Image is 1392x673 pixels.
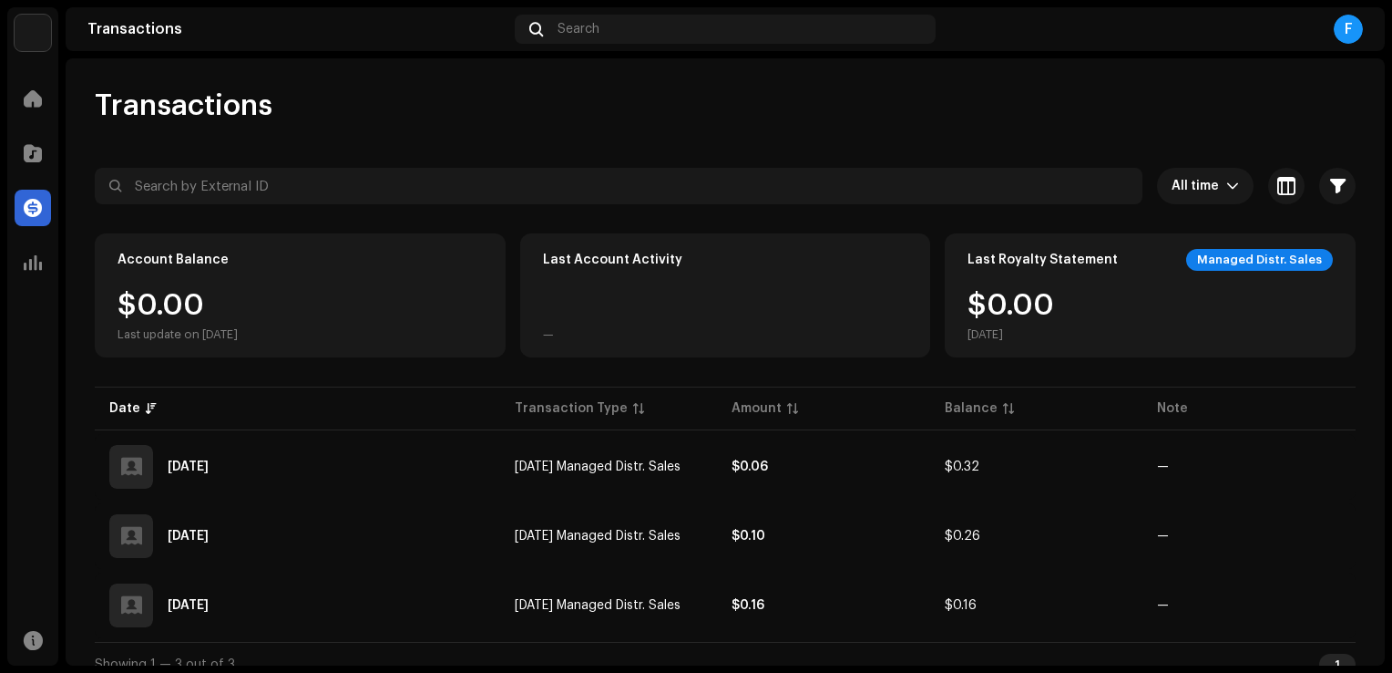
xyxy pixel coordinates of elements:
[515,461,681,473] span: Sep 2025 Managed Distr. Sales
[168,530,209,543] div: Sep 5, 2025
[95,88,272,124] span: Transactions
[515,599,681,612] span: Jul 2025 Managed Distr. Sales
[558,22,599,36] span: Search
[945,599,977,612] span: $0.16
[732,461,768,473] strong: $0.06
[967,327,1054,342] div: [DATE]
[945,461,979,473] span: $0.32
[87,22,507,36] div: Transactions
[732,399,782,418] div: Amount
[1157,461,1169,473] re-a-table-badge: —
[95,168,1142,204] input: Search by External ID
[1172,168,1226,204] span: All time
[732,599,764,612] strong: $0.16
[168,599,209,612] div: Aug 7, 2025
[1157,599,1169,612] re-a-table-badge: —
[515,530,681,543] span: Aug 2025 Managed Distr. Sales
[168,461,209,473] div: Oct 3, 2025
[118,327,238,342] div: Last update on [DATE]
[967,253,1118,267] div: Last Royalty Statement
[945,399,998,418] div: Balance
[515,399,628,418] div: Transaction Type
[95,658,235,671] span: Showing 1 — 3 out of 3
[543,327,554,342] div: —
[118,253,229,267] div: Account Balance
[945,530,980,543] span: $0.26
[15,15,51,51] img: de0d2825-999c-4937-b35a-9adca56ee094
[732,530,765,543] strong: $0.10
[109,399,140,418] div: Date
[1157,530,1169,543] re-a-table-badge: —
[543,253,682,267] div: Last Account Activity
[1186,249,1333,271] div: Managed Distr. Sales
[1226,168,1239,204] div: dropdown trigger
[1334,15,1363,44] div: F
